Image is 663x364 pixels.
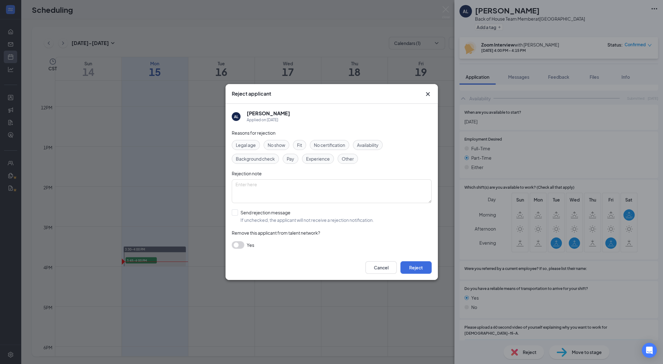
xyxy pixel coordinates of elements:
span: Background check [236,155,275,162]
div: AL [234,114,238,119]
span: Other [342,155,354,162]
span: Availability [357,142,379,148]
span: Experience [306,155,330,162]
span: Reasons for rejection [232,130,275,136]
span: Yes [247,241,254,249]
span: Legal age [236,142,256,148]
span: No show [268,142,285,148]
div: Applied on [DATE] [247,117,290,123]
h3: Reject applicant [232,90,271,97]
span: Pay [287,155,294,162]
span: Rejection note [232,171,262,176]
span: Remove this applicant from talent network? [232,230,320,236]
span: No certification [314,142,345,148]
button: Close [424,90,432,98]
button: Cancel [365,261,397,274]
button: Reject [400,261,432,274]
svg: Cross [424,90,432,98]
span: Fit [297,142,302,148]
div: Open Intercom Messenger [642,343,657,358]
h5: [PERSON_NAME] [247,110,290,117]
